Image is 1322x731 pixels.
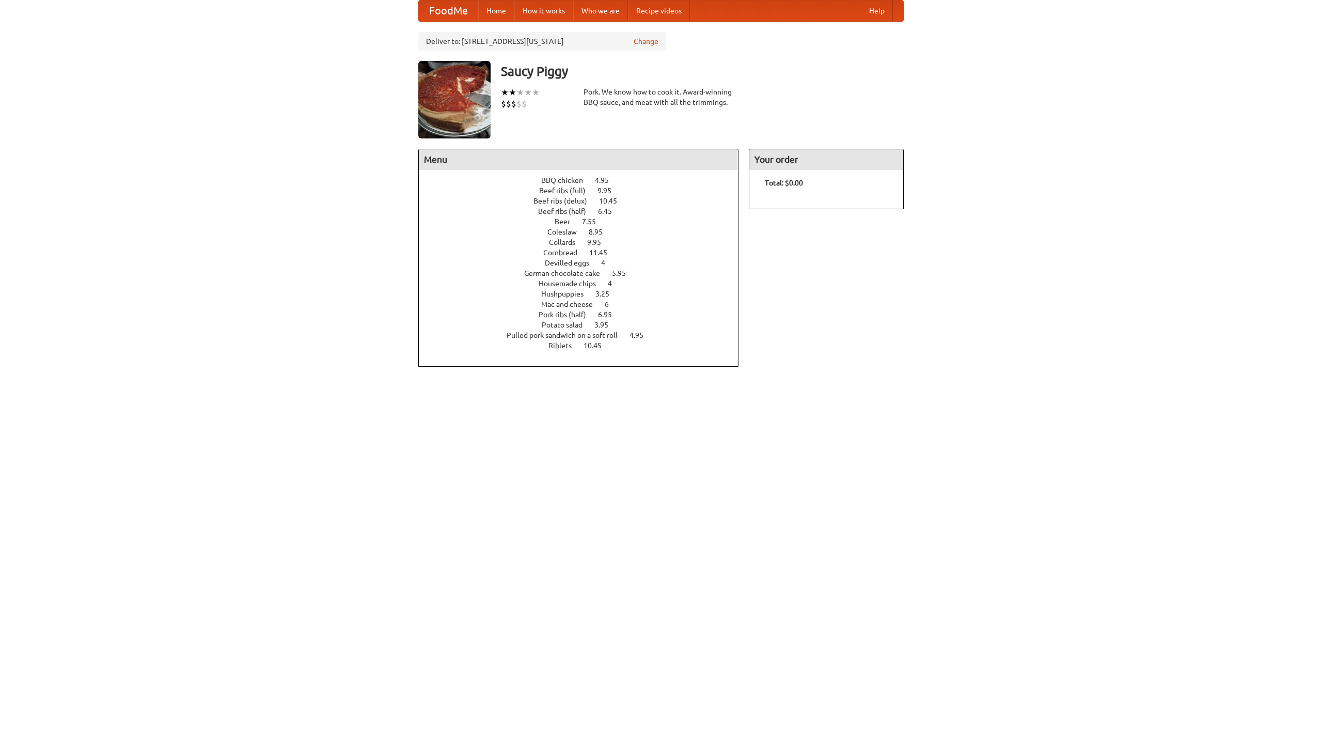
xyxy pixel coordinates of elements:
a: Mac and cheese 6 [541,300,628,308]
span: Devilled eggs [545,259,600,267]
span: 5.95 [612,269,636,277]
span: Housemade chips [539,279,606,288]
a: BBQ chicken 4.95 [541,176,628,184]
li: ★ [532,87,540,98]
b: Total: $0.00 [765,179,803,187]
a: Coleslaw 8.95 [547,228,622,236]
div: Deliver to: [STREET_ADDRESS][US_STATE] [418,32,666,51]
h3: Saucy Piggy [501,61,904,82]
a: Change [634,36,658,46]
span: Pork ribs (half) [539,310,596,319]
a: Potato salad 3.95 [542,321,627,329]
span: 3.25 [595,290,620,298]
span: Pulled pork sandwich on a soft roll [507,331,628,339]
li: $ [506,98,511,110]
span: Riblets [548,341,582,350]
a: Who we are [573,1,628,21]
li: ★ [516,87,524,98]
a: Hushpuppies 3.25 [541,290,628,298]
span: 4 [608,279,622,288]
span: 11.45 [589,248,618,257]
span: 8.95 [589,228,613,236]
img: angular.jpg [418,61,491,138]
span: 6.95 [598,310,622,319]
span: Beer [555,217,580,226]
div: Pork. We know how to cook it. Award-winning BBQ sauce, and meat with all the trimmings. [584,87,738,107]
a: How it works [514,1,573,21]
span: Beef ribs (half) [538,207,596,215]
span: 4.95 [595,176,619,184]
a: Pulled pork sandwich on a soft roll 4.95 [507,331,663,339]
li: ★ [501,87,509,98]
a: Devilled eggs 4 [545,259,624,267]
span: 3.95 [594,321,619,329]
a: Beef ribs (full) 9.95 [539,186,631,195]
a: FoodMe [419,1,478,21]
h4: Menu [419,149,738,170]
span: 4.95 [629,331,654,339]
li: $ [516,98,522,110]
span: 9.95 [597,186,622,195]
span: 10.45 [584,341,612,350]
a: Collards 9.95 [549,238,620,246]
li: $ [511,98,516,110]
span: Mac and cheese [541,300,603,308]
span: German chocolate cake [524,269,610,277]
a: Home [478,1,514,21]
a: German chocolate cake 5.95 [524,269,645,277]
span: 4 [601,259,616,267]
span: Potato salad [542,321,593,329]
span: 6.45 [598,207,622,215]
span: BBQ chicken [541,176,593,184]
li: $ [501,98,506,110]
h4: Your order [749,149,903,170]
a: Recipe videos [628,1,690,21]
span: 6 [605,300,619,308]
a: Beer 7.55 [555,217,615,226]
span: Beef ribs (delux) [533,197,597,205]
span: 7.55 [582,217,606,226]
a: Help [861,1,893,21]
li: ★ [524,87,532,98]
a: Riblets 10.45 [548,341,621,350]
a: Beef ribs (delux) 10.45 [533,197,636,205]
span: 10.45 [599,197,627,205]
li: ★ [509,87,516,98]
span: Beef ribs (full) [539,186,596,195]
a: Beef ribs (half) 6.45 [538,207,631,215]
span: Cornbread [543,248,588,257]
span: Hushpuppies [541,290,594,298]
span: 9.95 [587,238,611,246]
a: Housemade chips 4 [539,279,631,288]
span: Coleslaw [547,228,587,236]
a: Cornbread 11.45 [543,248,626,257]
span: Collards [549,238,586,246]
li: $ [522,98,527,110]
a: Pork ribs (half) 6.95 [539,310,631,319]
